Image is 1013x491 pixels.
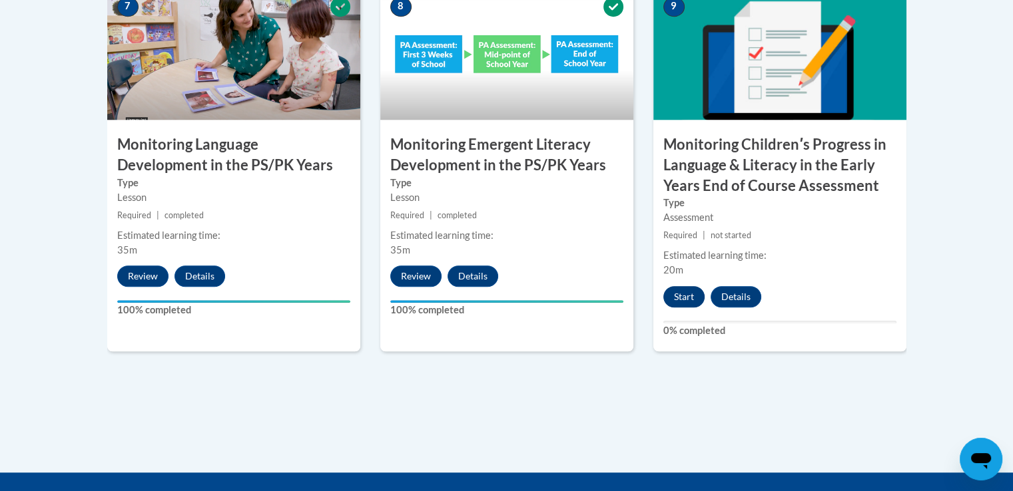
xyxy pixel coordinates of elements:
span: not started [711,230,751,240]
div: Estimated learning time: [390,228,623,243]
div: Lesson [390,190,623,205]
span: 20m [663,264,683,275]
h3: Monitoring Emergent Literacy Development in the PS/PK Years [380,134,633,176]
span: 35m [390,244,410,255]
label: 100% completed [117,303,350,317]
div: Estimated learning time: [663,248,896,263]
span: | [157,210,159,220]
span: 35m [117,244,137,255]
label: 0% completed [663,323,896,338]
label: Type [390,176,623,190]
span: completed [438,210,477,220]
button: Details [174,265,225,287]
span: completed [165,210,204,220]
button: Start [663,286,705,307]
span: Required [663,230,697,240]
label: Type [663,196,896,210]
label: 100% completed [390,303,623,317]
div: Assessment [663,210,896,225]
span: | [703,230,705,240]
span: Required [117,210,151,220]
div: Your progress [390,300,623,303]
button: Review [390,265,442,287]
h3: Monitoring Language Development in the PS/PK Years [107,134,360,176]
div: Your progress [117,300,350,303]
button: Review [117,265,169,287]
h3: Monitoring Childrenʹs Progress in Language & Literacy in the Early Years End of Course Assessment [653,134,906,196]
button: Details [448,265,498,287]
span: | [430,210,432,220]
div: Estimated learning time: [117,228,350,243]
button: Details [711,286,761,307]
iframe: Button to launch messaging window [960,438,1002,480]
div: Lesson [117,190,350,205]
label: Type [117,176,350,190]
span: Required [390,210,424,220]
